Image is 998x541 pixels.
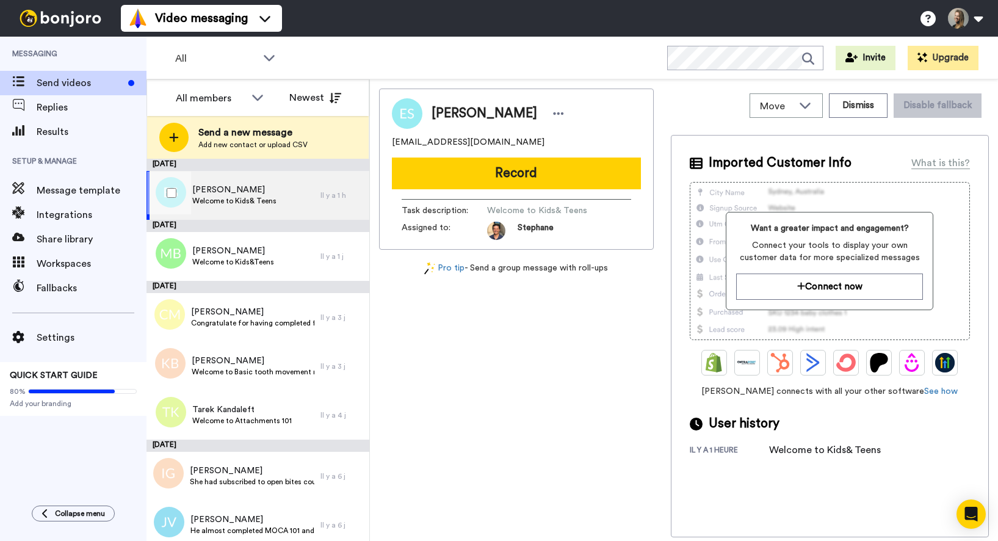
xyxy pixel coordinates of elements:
div: Open Intercom Messenger [956,499,986,529]
div: [DATE] [146,281,369,293]
button: Invite [836,46,895,70]
img: Hubspot [770,353,790,372]
img: kb.png [155,348,186,379]
div: Il y a 6 j [320,520,363,530]
div: Welcome to Kids& Teens [769,443,881,457]
span: [PERSON_NAME] [192,355,314,367]
span: Results [37,125,146,139]
img: Image of Eddy Sauer [392,98,422,129]
span: [EMAIL_ADDRESS][DOMAIN_NAME] [392,136,544,148]
img: vm-color.svg [128,9,148,28]
img: mb.png [156,238,186,269]
div: Il y a 1 h [320,191,363,200]
span: Move [760,99,793,114]
span: [PERSON_NAME] [192,184,277,196]
span: [PERSON_NAME] [432,104,537,123]
span: Message template [37,183,146,198]
button: Record [392,158,641,189]
span: Send a new message [198,125,308,140]
span: All [175,51,257,66]
span: Video messaging [155,10,248,27]
a: Pro tip [424,262,465,275]
span: Assigned to: [402,222,487,240]
img: tk.png [156,397,186,427]
div: Il y a 3 j [320,361,363,371]
span: 80% [10,387,26,396]
span: Add new contact or upload CSV [198,140,308,150]
img: GoHighLevel [935,353,955,372]
div: [DATE] [146,440,369,452]
span: [PERSON_NAME] [191,306,314,318]
span: Workspaces [37,256,146,271]
span: He almost completed MOCA 101 and now has purchased MOCA 201. Congratulate and extend welcome to t... [190,526,314,536]
button: Upgrade [908,46,978,70]
button: Dismiss [829,93,888,118]
span: User history [709,415,779,433]
span: Fallbacks [37,281,146,296]
img: Drip [902,353,922,372]
span: Replies [37,100,146,115]
img: jv.png [154,507,184,537]
span: Welcome to Attachments 101 [192,416,292,426]
div: Il y a 4 j [320,410,363,420]
span: Welcome to Basic tooth movement mechanics [192,367,314,377]
button: Collapse menu [32,506,115,521]
span: Share library [37,232,146,247]
span: Settings [37,330,146,345]
span: She had subscribed to open bites course in the beg of the year and never accessed the course. May... [190,477,314,487]
span: Congratulate for having completed free intro course [191,318,314,328]
img: Shopify [704,353,724,372]
span: Tarek Kandaleft [192,404,292,416]
span: Task description : [402,205,487,217]
img: ig.png [153,458,184,488]
span: Send videos [37,76,123,90]
div: [DATE] [146,159,369,171]
span: [PERSON_NAME] [192,245,274,257]
img: ConvertKit [836,353,856,372]
button: Connect now [736,274,923,300]
span: [PERSON_NAME] connects with all your other software [690,385,970,398]
span: Stephane [518,222,554,240]
div: il y a 1 heure [690,445,769,457]
div: What is this? [911,156,970,170]
span: Welcome to Kids&Teens [192,257,274,267]
span: Welcome to Kids& Teens [487,205,603,217]
img: bj-logo-header-white.svg [15,10,106,27]
img: cm.png [154,299,185,330]
img: ActiveCampaign [803,353,823,372]
div: - Send a group message with roll-ups [379,262,654,275]
div: Il y a 6 j [320,471,363,481]
button: Newest [280,85,350,110]
img: magic-wand.svg [424,262,435,275]
img: Ontraport [737,353,757,372]
span: [PERSON_NAME] [190,514,314,526]
span: Want a greater impact and engagement? [736,222,923,234]
span: [PERSON_NAME] [190,465,314,477]
div: All members [176,91,245,106]
img: Patreon [869,353,889,372]
span: Connect your tools to display your own customer data for more specialized messages [736,239,923,264]
span: Imported Customer Info [709,154,852,172]
span: Add your branding [10,399,137,408]
div: Il y a 1 j [320,252,363,261]
span: QUICK START GUIDE [10,371,98,380]
img: da5f5293-2c7b-4288-972f-10acbc376891-1597253892.jpg [487,222,505,240]
a: See how [924,387,958,396]
span: Welcome to Kids& Teens [192,196,277,206]
span: Integrations [37,208,146,222]
span: Collapse menu [55,509,105,518]
div: [DATE] [146,220,369,232]
button: Disable fallback [894,93,982,118]
div: Il y a 3 j [320,313,363,322]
